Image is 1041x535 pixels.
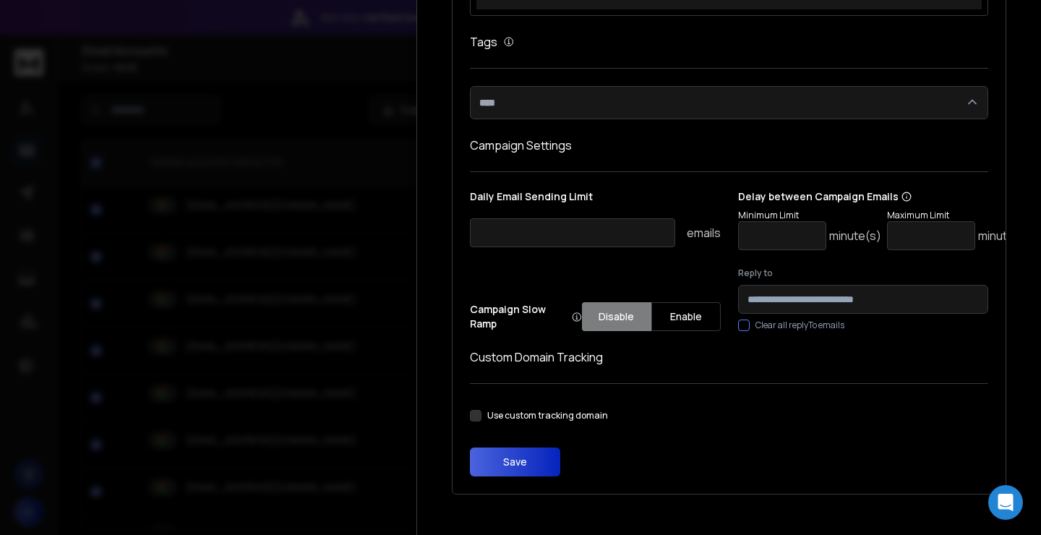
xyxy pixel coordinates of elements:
[738,210,881,221] p: Minimum Limit
[651,302,721,331] button: Enable
[470,302,582,331] p: Campaign Slow Ramp
[978,227,1030,244] p: minute(s)
[829,227,881,244] p: minute(s)
[738,267,989,279] label: Reply to
[470,448,560,476] button: Save
[738,189,1030,204] p: Delay between Campaign Emails
[470,33,497,51] h1: Tags
[470,348,988,366] h1: Custom Domain Tracking
[687,224,721,241] p: emails
[470,137,988,154] h1: Campaign Settings
[755,320,844,331] label: Clear all replyTo emails
[470,189,721,210] p: Daily Email Sending Limit
[887,210,1030,221] p: Maximum Limit
[582,302,651,331] button: Disable
[487,410,608,421] label: Use custom tracking domain
[988,485,1023,520] div: Open Intercom Messenger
